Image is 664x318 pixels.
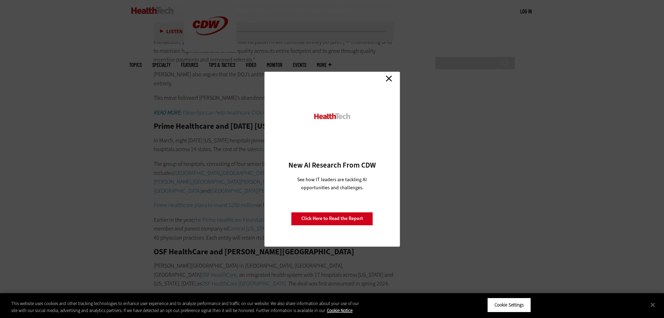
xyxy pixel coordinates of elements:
button: Cookie Settings [487,298,531,312]
a: Click Here to Read the Report [291,212,373,225]
button: Close [645,297,660,312]
a: More information about your privacy [327,308,352,313]
h3: New AI Research From CDW [277,160,387,170]
a: Close [384,73,394,84]
div: This website uses cookies and other tracking technologies to enhance user experience and to analy... [11,300,365,314]
img: HealthTech_0.png [313,113,351,120]
p: See how IT leaders are tackling AI opportunities and challenges. [289,176,375,192]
